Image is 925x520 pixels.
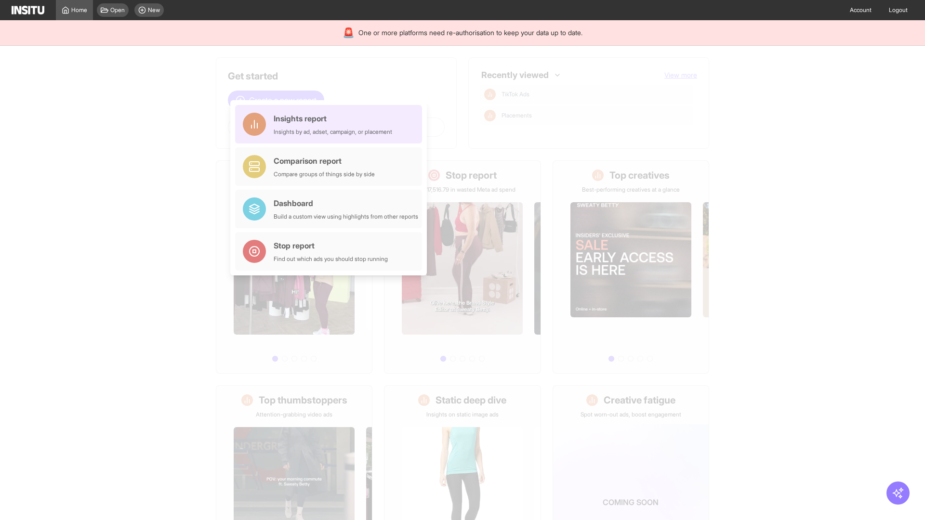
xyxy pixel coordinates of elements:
[274,240,388,251] div: Stop report
[358,28,582,38] span: One or more platforms need re-authorisation to keep your data up to date.
[274,197,418,209] div: Dashboard
[274,213,418,221] div: Build a custom view using highlights from other reports
[274,170,375,178] div: Compare groups of things side by side
[274,155,375,167] div: Comparison report
[148,6,160,14] span: New
[274,255,388,263] div: Find out which ads you should stop running
[274,113,392,124] div: Insights report
[343,26,355,39] div: 🚨
[110,6,125,14] span: Open
[71,6,87,14] span: Home
[12,6,44,14] img: Logo
[274,128,392,136] div: Insights by ad, adset, campaign, or placement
